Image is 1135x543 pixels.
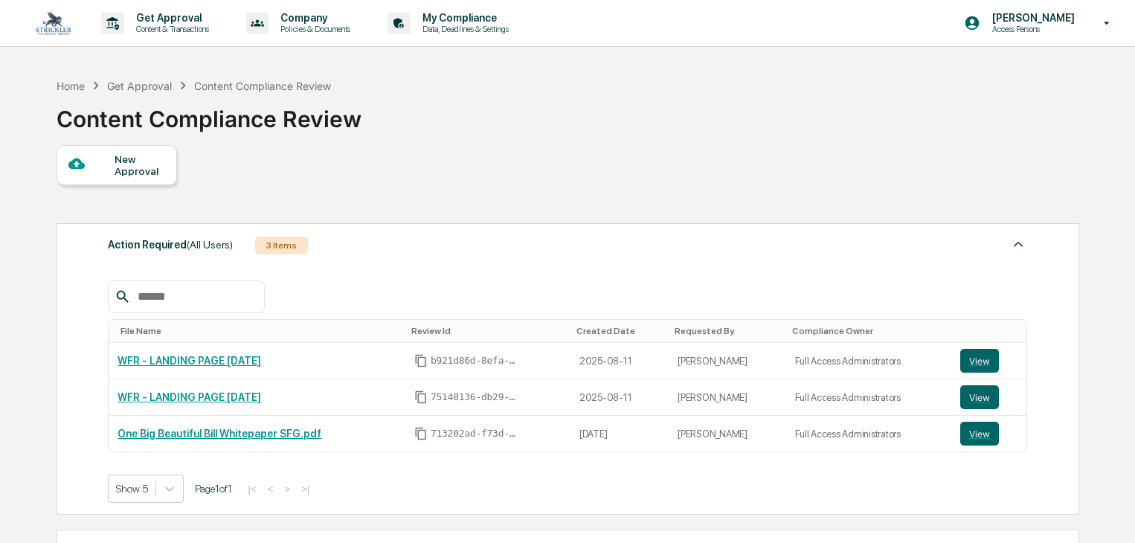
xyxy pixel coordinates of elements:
[431,355,520,367] span: b921d86d-8efa-4708-8c57-038841e7a78b
[269,12,358,24] p: Company
[960,385,1018,409] a: View
[414,427,428,440] span: Copy Id
[414,354,428,367] span: Copy Id
[411,12,516,24] p: My Compliance
[120,326,399,336] div: Toggle SortBy
[118,428,321,440] a: One Big Beautiful Bill Whitepaper SFG.pdf
[255,237,308,254] div: 3 Items
[411,326,565,336] div: Toggle SortBy
[280,483,295,495] button: >
[786,416,951,452] td: Full Access Administrators
[786,379,951,416] td: Full Access Administrators
[570,416,669,452] td: [DATE]
[36,11,71,35] img: logo
[963,326,1021,336] div: Toggle SortBy
[297,483,314,495] button: >|
[108,235,233,254] div: Action Required
[960,422,1018,446] a: View
[107,80,172,92] div: Get Approval
[669,379,785,416] td: [PERSON_NAME]
[411,24,516,34] p: Data, Deadlines & Settings
[675,326,779,336] div: Toggle SortBy
[243,483,260,495] button: |<
[570,343,669,379] td: 2025-08-11
[431,391,520,403] span: 75148136-db29-4dba-b5fe-527209866a5e
[187,239,233,251] span: (All Users)
[669,343,785,379] td: [PERSON_NAME]
[570,379,669,416] td: 2025-08-11
[57,80,85,92] div: Home
[980,24,1082,34] p: Access Persons
[1009,235,1027,253] img: caret
[57,94,361,132] div: Content Compliance Review
[960,349,999,373] button: View
[118,355,261,367] a: WFR - LANDING PAGE [DATE]
[124,24,216,34] p: Content & Transactions
[115,153,164,177] div: New Approval
[194,80,331,92] div: Content Compliance Review
[792,326,945,336] div: Toggle SortBy
[960,422,999,446] button: View
[269,24,358,34] p: Policies & Documents
[431,428,520,440] span: 713202ad-f73d-42a1-93cb-42166b8e6fcf
[960,385,999,409] button: View
[669,416,785,452] td: [PERSON_NAME]
[263,483,278,495] button: <
[786,343,951,379] td: Full Access Administrators
[576,326,663,336] div: Toggle SortBy
[195,483,232,495] span: Page 1 of 1
[960,349,1018,373] a: View
[124,12,216,24] p: Get Approval
[980,12,1082,24] p: [PERSON_NAME]
[414,391,428,404] span: Copy Id
[118,391,261,403] a: WFR - LANDING PAGE [DATE]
